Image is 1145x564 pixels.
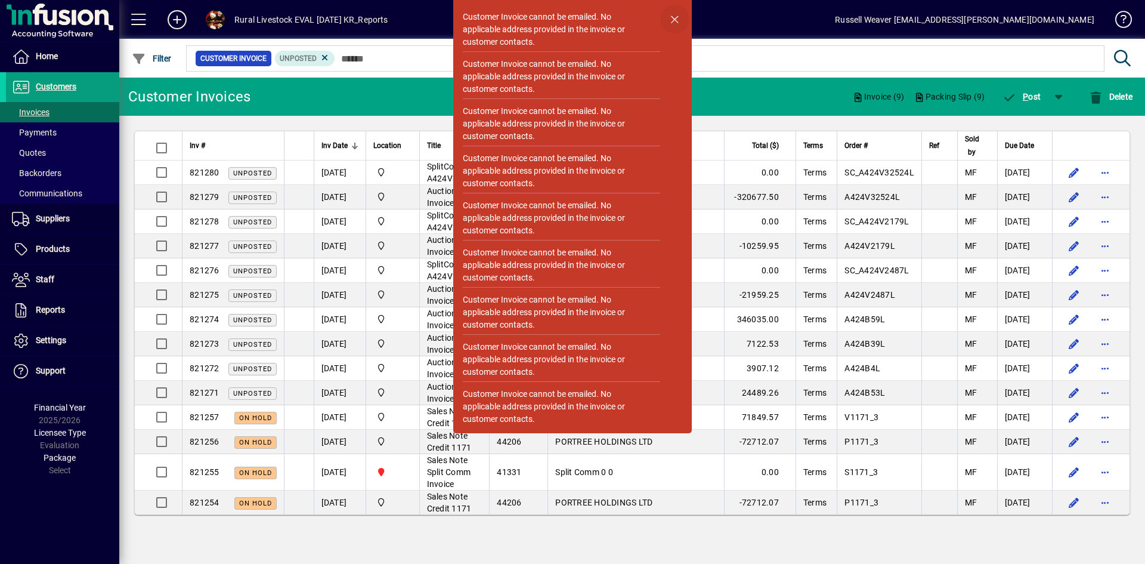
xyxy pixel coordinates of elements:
[463,152,648,190] div: Customer Invoice cannot be emailed. No applicable address provided in the invoice or customer con...
[233,169,272,177] span: Unposted
[190,290,219,300] span: 821275
[1064,285,1084,304] button: Edit
[190,412,219,422] span: 821257
[463,341,648,378] div: Customer Invoice cannot be emailed. No applicable address provided in the invoice or customer con...
[1096,408,1115,427] button: More options
[233,292,272,300] span: Unposted
[6,163,119,183] a: Backorders
[844,388,885,397] span: A424B53L
[844,412,878,422] span: V1171_3
[239,414,272,422] span: On hold
[965,290,977,300] span: MF
[1096,285,1115,304] button: More options
[463,294,648,331] div: Customer Invoice cannot be emailed. No applicable address provided in the invoice or customer con...
[190,266,219,275] span: 821276
[965,498,977,507] span: MF
[190,139,277,152] div: Inv #
[844,339,885,349] span: A424B39L
[314,381,366,405] td: [DATE]
[497,498,521,507] span: 44206
[132,54,172,63] span: Filter
[1096,359,1115,378] button: More options
[427,382,475,403] span: Auction Sale Invoice 53
[463,105,648,143] div: Customer Invoice cannot be emailed. No applicable address provided in the invoice or customer con...
[965,132,979,159] span: Sold by
[190,388,219,397] span: 821271
[314,405,366,430] td: [DATE]
[239,439,272,446] span: On hold
[239,469,272,477] span: On hold
[803,388,827,397] span: Terms
[1064,212,1084,231] button: Edit
[158,9,196,30] button: Add
[12,128,57,137] span: Payments
[724,491,796,514] td: -72712.07
[844,315,885,324] span: A424B59L
[314,307,366,332] td: [DATE]
[463,58,648,95] div: Customer Invoice cannot be emailed. No applicable address provided in the invoice or customer con...
[1096,187,1115,207] button: More options
[844,363,880,373] span: A424B4L
[36,82,76,91] span: Customers
[997,209,1052,234] td: [DATE]
[427,139,482,152] div: Title
[12,168,61,178] span: Backorders
[555,437,652,446] span: PORTREE HOLDINGS LTD
[6,102,119,122] a: Invoices
[196,9,234,30] button: Profile
[314,161,366,185] td: [DATE]
[190,192,219,202] span: 821279
[463,199,648,237] div: Customer Invoice cannot be emailed. No applicable address provided in the invoice or customer con...
[373,362,412,375] span: hole
[844,467,878,477] span: S1171_3
[965,266,977,275] span: MF
[803,139,823,152] span: Terms
[1096,261,1115,280] button: More options
[239,500,272,507] span: On hold
[233,243,272,251] span: Unposted
[463,246,648,284] div: Customer Invoice cannot be emailed. No applicable address provided in the invoice or customer con...
[929,139,950,152] div: Ref
[373,288,412,301] span: hole
[844,217,909,226] span: SC_A424V2179L
[373,139,401,152] span: Location
[997,405,1052,430] td: [DATE]
[314,454,366,491] td: [DATE]
[190,217,219,226] span: 821278
[36,305,65,315] span: Reports
[1064,236,1084,255] button: Edit
[1064,310,1084,329] button: Edit
[190,241,219,251] span: 821277
[427,260,482,281] span: SplitComm for A424V2487L
[724,332,796,356] td: 7122.53
[280,54,317,63] span: Unposted
[803,192,827,202] span: Terms
[803,437,827,446] span: Terms
[427,284,476,306] span: Auction Sale Invoice 2487
[803,241,827,251] span: Terms
[844,266,909,275] span: SC_A424V2487L
[965,388,977,397] span: MF
[965,412,977,422] span: MF
[997,234,1052,258] td: [DATE]
[321,139,358,152] div: Inv Date
[1005,139,1045,152] div: Due Date
[965,315,977,324] span: MF
[803,290,827,300] span: Terms
[190,339,219,349] span: 821273
[373,215,412,228] span: hole
[314,332,366,356] td: [DATE]
[847,86,909,107] button: Invoice (9)
[803,339,827,349] span: Terms
[965,168,977,177] span: MF
[6,295,119,325] a: Reports
[997,332,1052,356] td: [DATE]
[997,454,1052,491] td: [DATE]
[190,168,219,177] span: 821280
[427,455,471,489] span: Sales Note Split Comm Invoice
[724,209,796,234] td: 0.00
[965,363,977,373] span: MF
[6,326,119,356] a: Settings
[1064,334,1084,353] button: Edit
[997,283,1052,307] td: [DATE]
